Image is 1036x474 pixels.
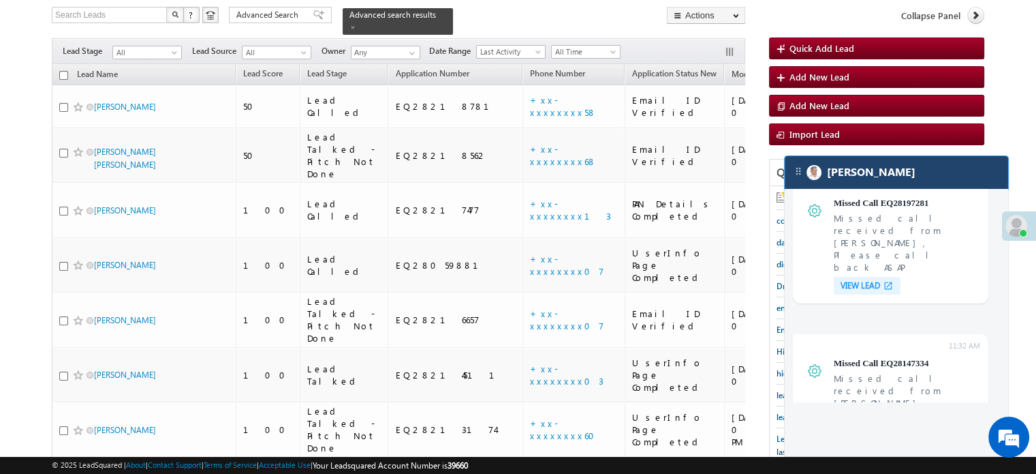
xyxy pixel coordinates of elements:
[243,259,294,271] div: 100
[552,46,616,58] span: All Time
[861,340,980,352] span: 11:32 AM
[789,42,854,54] span: Quick Add Lead
[770,160,985,186] div: Quick Filters
[551,45,621,59] a: All Time
[236,9,302,21] span: Advanced Search
[732,411,806,448] div: [DATE] 02:31 PM
[776,325,830,335] span: Engaged Leads
[530,417,603,441] a: +xx-xxxxxxxx60
[806,165,821,180] img: Carter
[395,100,516,113] div: EQ28218781
[395,314,516,326] div: EQ28216657
[632,357,718,394] div: UserInfo Page Completed
[23,72,57,89] img: d_60004797649_company_0_60004797649
[242,46,311,59] a: All
[70,67,125,85] a: Lead Name
[183,7,200,23] button: ?
[321,45,351,57] span: Owner
[307,363,382,387] div: Lead Talked
[530,363,603,387] a: +xx-xxxxxxxx03
[351,46,420,59] input: Type to Search
[776,303,803,313] span: eng kpi
[395,259,516,271] div: EQ28059881
[632,94,718,119] div: Email ID Verified
[243,369,294,381] div: 100
[307,405,382,454] div: Lead Talked - Pitch Not Done
[126,460,146,469] a: About
[530,198,611,222] a: +xx-xxxxxxxx13
[243,204,294,216] div: 100
[477,46,541,58] span: Last Activity
[901,10,960,22] span: Collapse Panel
[476,45,546,59] a: Last Activity
[223,7,256,40] div: Minimize live chat window
[725,66,797,84] a: Modified On (sorted descending)
[259,460,311,469] a: Acceptable Use
[834,357,980,370] span: Missed Call EQ28147334
[732,253,806,278] div: [DATE] 02:35 PM
[243,314,294,326] div: 100
[776,281,789,291] span: Dra
[789,128,840,140] span: Import Lead
[632,247,718,284] div: UserInfo Page Completed
[313,460,468,471] span: Your Leadsquared Account Number is
[789,100,849,111] span: Add New Lead
[632,411,718,448] div: UserInfo Page Completed
[429,45,476,57] span: Date Range
[300,66,354,84] a: Lead Stage
[307,295,382,344] div: Lead Talked - Pitch Not Done
[523,66,592,84] a: Phone Number
[189,9,195,20] span: ?
[94,102,156,112] a: [PERSON_NAME]
[789,71,849,83] span: Add New Lead
[776,216,794,226] span: code
[94,260,156,270] a: [PERSON_NAME]
[395,149,516,162] div: EQ28218562
[776,390,821,400] span: lead capture
[52,459,468,472] span: © 2025 LeadSquared | | | | |
[827,166,915,179] span: Carter
[243,149,294,162] div: 50
[632,308,718,332] div: Email ID Verified
[530,68,585,78] span: Phone Number
[448,460,468,471] span: 39660
[776,434,892,457] span: Leads who visited website in the last 7 days
[530,308,604,331] a: +xx-xxxxxxxx07
[732,363,806,387] div: [DATE] 02:32 PM
[806,203,823,219] img: 1
[632,143,718,168] div: Email ID Verified
[793,166,804,177] img: carter-drag
[667,7,745,24] button: Actions
[732,198,806,222] div: [DATE] 02:36 PM
[625,66,723,84] a: Application Status New
[18,126,249,359] textarea: Type your message and hit 'Enter'
[732,94,806,119] div: [DATE] 02:38 PM
[243,100,294,113] div: 50
[776,346,794,357] span: High
[402,46,419,60] a: Show All Items
[732,69,777,79] span: Modified On
[530,143,597,167] a: +xx-xxxxxxxx68
[307,131,382,180] div: Lead Talked - Pitch Not Done
[388,66,475,84] a: Application Number
[349,10,436,20] span: Advanced search results
[113,46,178,59] span: All
[883,280,894,291] img: open
[112,46,182,59] a: All
[841,280,880,291] span: VIEW LEAD
[94,205,156,216] a: [PERSON_NAME]
[806,363,823,379] img: 1
[307,253,382,278] div: Lead Called
[395,424,516,436] div: EQ28213174
[834,277,900,295] div: VIEW LEAD
[94,315,156,325] a: [PERSON_NAME]
[172,11,178,18] img: Search
[71,72,229,89] div: Chat with us now
[834,372,980,434] span: Missed call received from Ashish Usendi, Please call back ASAP
[63,45,112,57] span: Lead Stage
[776,368,809,379] span: high mid
[530,253,604,277] a: +xx-xxxxxxxx07
[94,425,156,435] a: [PERSON_NAME]
[632,198,718,222] div: PAN Details Completed
[395,68,469,78] span: Application Number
